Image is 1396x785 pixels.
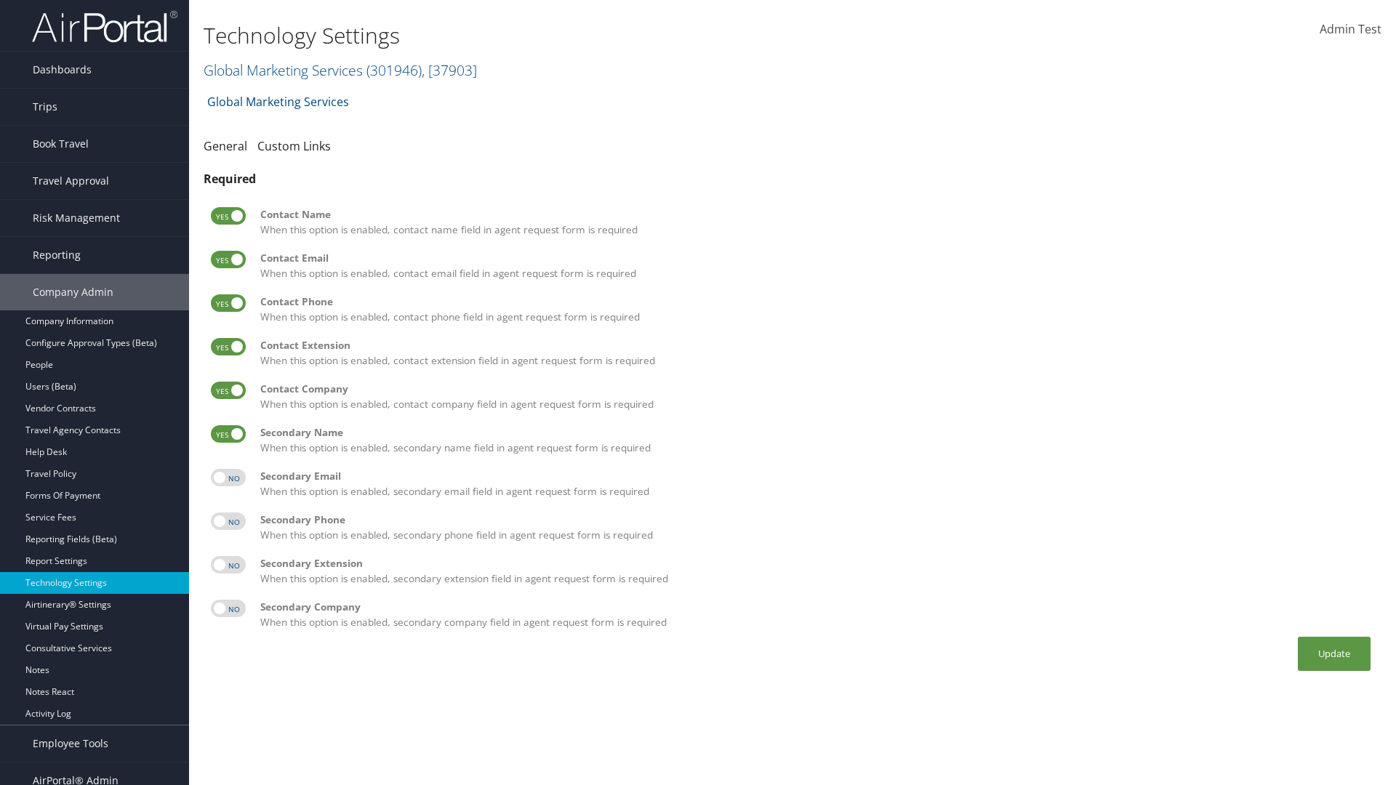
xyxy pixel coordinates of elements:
[33,237,81,273] span: Reporting
[204,138,247,154] a: General
[260,425,1374,440] div: Secondary Name
[260,556,1374,586] label: When this option is enabled, secondary extension field in agent request form is required
[1298,637,1371,671] button: Update
[422,60,477,80] span: , [ 37903 ]
[260,600,1374,614] div: Secondary Company
[260,469,1374,499] label: When this option is enabled, secondary email field in agent request form is required
[204,170,1381,188] div: Required
[33,163,109,199] span: Travel Approval
[204,60,477,80] a: Global Marketing Services
[260,251,1374,265] div: Contact Email
[366,60,422,80] span: ( 301946 )
[1320,21,1381,37] span: Admin Test
[33,725,108,762] span: Employee Tools
[33,274,113,310] span: Company Admin
[260,207,1374,237] label: When this option is enabled, contact name field in agent request form is required
[260,251,1374,281] label: When this option is enabled, contact email field in agent request form is required
[260,512,1374,527] div: Secondary Phone
[33,200,120,236] span: Risk Management
[260,338,1374,353] div: Contact Extension
[1320,7,1381,52] a: Admin Test
[33,126,89,162] span: Book Travel
[260,425,1374,455] label: When this option is enabled, secondary name field in agent request form is required
[32,9,177,44] img: airportal-logo.png
[204,20,989,51] h1: Technology Settings
[33,89,57,125] span: Trips
[260,382,1374,396] div: Contact Company
[260,207,1374,222] div: Contact Name
[260,556,1374,571] div: Secondary Extension
[260,294,1374,324] label: When this option is enabled, contact phone field in agent request form is required
[257,138,331,154] a: Custom Links
[260,469,1374,483] div: Secondary Email
[260,512,1374,542] label: When this option is enabled, secondary phone field in agent request form is required
[260,294,1374,309] div: Contact Phone
[260,600,1374,629] label: When this option is enabled, secondary company field in agent request form is required
[207,87,349,116] a: Global Marketing Services
[260,382,1374,411] label: When this option is enabled, contact company field in agent request form is required
[33,52,92,88] span: Dashboards
[260,338,1374,368] label: When this option is enabled, contact extension field in agent request form is required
